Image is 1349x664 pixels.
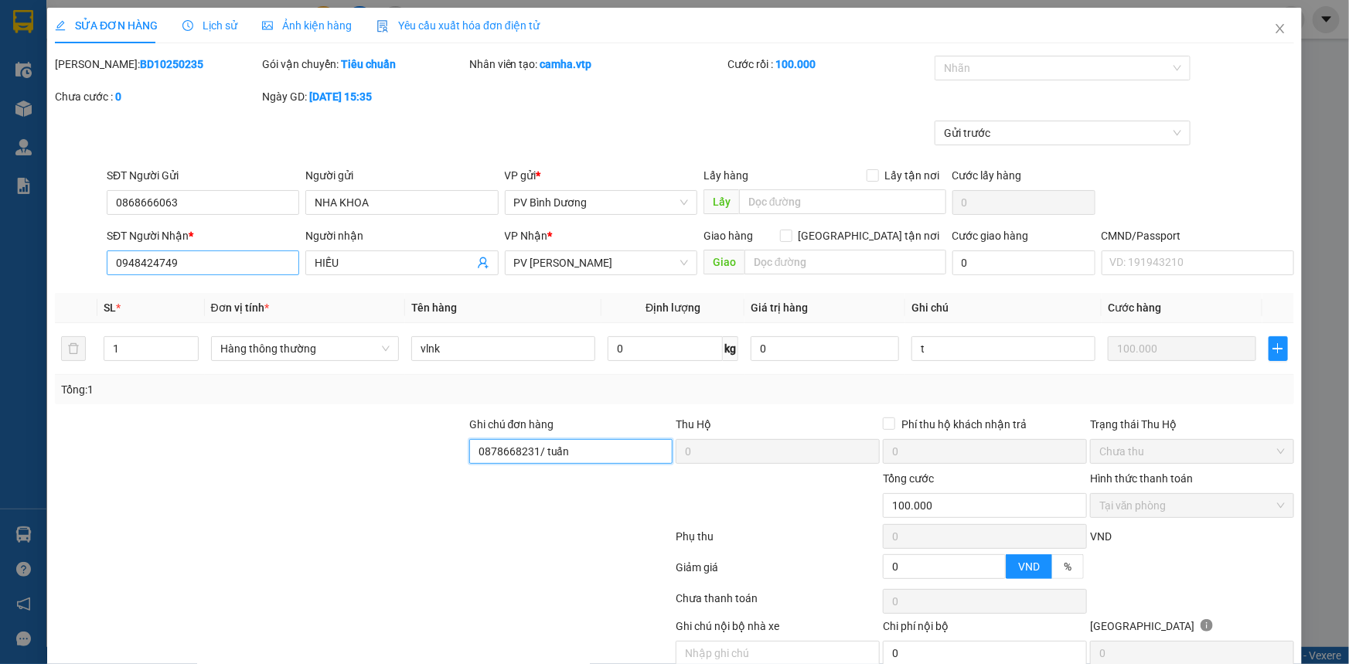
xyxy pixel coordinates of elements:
[727,56,932,73] div: Cước rồi :
[514,251,688,274] span: PV Gia Nghĩa
[1102,227,1294,244] div: CMND/Passport
[1099,440,1285,463] span: Chưa thu
[883,472,934,485] span: Tổng cước
[61,381,521,398] div: Tổng: 1
[1259,8,1302,51] button: Close
[675,528,882,555] div: Phụ thu
[703,169,748,182] span: Lấy hàng
[775,58,816,70] b: 100.000
[155,58,218,70] span: BD10250237
[646,301,700,314] span: Định lượng
[540,58,592,70] b: camha.vtp
[262,88,466,105] div: Ngày GD:
[220,337,390,360] span: Hàng thông thường
[309,90,372,103] b: [DATE] 15:35
[55,88,259,105] div: Chưa cước :
[883,618,1087,641] div: Chi phí nội bộ
[1090,416,1294,433] div: Trạng thái Thu Hộ
[1064,560,1071,573] span: %
[703,250,744,274] span: Giao
[952,169,1022,182] label: Cước lấy hàng
[676,418,711,431] span: Thu Hộ
[411,301,457,314] span: Tên hàng
[211,301,269,314] span: Đơn vị tính
[262,19,352,32] span: Ảnh kiện hàng
[675,559,882,586] div: Giảm giá
[1099,494,1285,517] span: Tại văn phòng
[1108,336,1256,361] input: 0
[1274,22,1286,35] span: close
[182,20,193,31] span: clock-circle
[262,20,273,31] span: picture
[15,107,32,130] span: Nơi gửi:
[911,336,1095,361] input: Ghi Chú
[40,25,125,83] strong: CÔNG TY TNHH [GEOGRAPHIC_DATA] 214 QL13 - P.26 - Q.BÌNH THẠNH - TP HCM 1900888606
[1269,336,1288,361] button: plus
[118,107,143,130] span: Nơi nhận:
[1108,301,1161,314] span: Cước hàng
[723,336,738,361] span: kg
[952,190,1095,215] input: Cước lấy hàng
[505,230,548,242] span: VP Nhận
[182,19,237,32] span: Lịch sử
[1090,618,1294,641] div: [GEOGRAPHIC_DATA]
[676,618,880,641] div: Ghi chú nội bộ nhà xe
[15,35,36,73] img: logo
[1269,342,1287,355] span: plus
[952,250,1095,275] input: Cước giao hàng
[739,189,946,214] input: Dọc đường
[376,19,540,32] span: Yêu cầu xuất hóa đơn điện tử
[55,20,66,31] span: edit
[53,108,105,117] span: PV Bình Dương
[469,439,673,464] input: Ghi chú đơn hàng
[703,189,739,214] span: Lấy
[61,336,86,361] button: delete
[703,230,753,242] span: Giao hàng
[140,58,203,70] b: BD10250235
[792,227,946,244] span: [GEOGRAPHIC_DATA] tận nơi
[1090,530,1112,543] span: VND
[469,56,725,73] div: Nhân viên tạo:
[469,418,554,431] label: Ghi chú đơn hàng
[107,167,299,184] div: SĐT Người Gửi
[675,590,882,617] div: Chưa thanh toán
[115,90,121,103] b: 0
[262,56,466,73] div: Gói vận chuyển:
[505,167,697,184] div: VP gửi
[147,70,218,81] span: 18:24:40 [DATE]
[104,301,116,314] span: SL
[944,121,1181,145] span: Gửi trước
[751,301,808,314] span: Giá trị hàng
[1201,619,1213,632] span: info-circle
[1018,560,1040,573] span: VND
[53,93,179,104] strong: BIÊN NHẬN GỬI HÀNG HOÁ
[107,227,299,244] div: SĐT Người Nhận
[55,56,259,73] div: [PERSON_NAME]:
[905,293,1102,323] th: Ghi chú
[155,108,200,117] span: PV Đắk Song
[305,167,498,184] div: Người gửi
[895,416,1033,433] span: Phí thu hộ khách nhận trả
[879,167,946,184] span: Lấy tận nơi
[952,230,1029,242] label: Cước giao hàng
[477,257,489,269] span: user-add
[514,191,688,214] span: PV Bình Dương
[744,250,946,274] input: Dọc đường
[341,58,396,70] b: Tiêu chuẩn
[305,227,498,244] div: Người nhận
[376,20,389,32] img: icon
[1090,472,1193,485] label: Hình thức thanh toán
[411,336,595,361] input: VD: Bàn, Ghế
[55,19,158,32] span: SỬA ĐƠN HÀNG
